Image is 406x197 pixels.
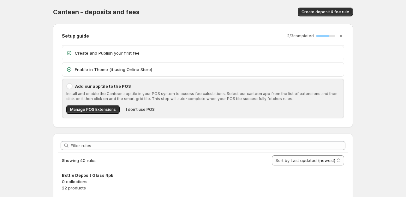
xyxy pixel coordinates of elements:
button: Dismiss setup guide [337,32,345,40]
span: Create deposit & fee rule [302,9,349,15]
span: Showing 40 rules [62,158,97,163]
h3: Bottle Deposit Glass 4pk [62,172,344,178]
p: Add our app tile to the POS [75,83,340,89]
p: Install and enable the Canteen app tile in your POS system to access fee calculations. Select our... [66,91,340,101]
button: Manage POS Extensions [66,105,120,114]
p: Enable in Theme (if using Online Store) [75,66,340,73]
h2: Setup guide [62,33,89,39]
p: 0 collections [62,178,344,185]
p: Create and Publish your first fee [75,50,340,56]
button: Create deposit & fee rule [298,8,353,16]
span: I don't use POS [126,107,155,112]
span: Manage POS Extensions [70,107,116,112]
button: I don't use POS [122,105,158,114]
p: 22 products [62,185,344,191]
span: Canteen - deposits and fees [53,8,140,16]
input: Filter rules [71,141,345,150]
p: 2 / 3 completed [287,33,314,39]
